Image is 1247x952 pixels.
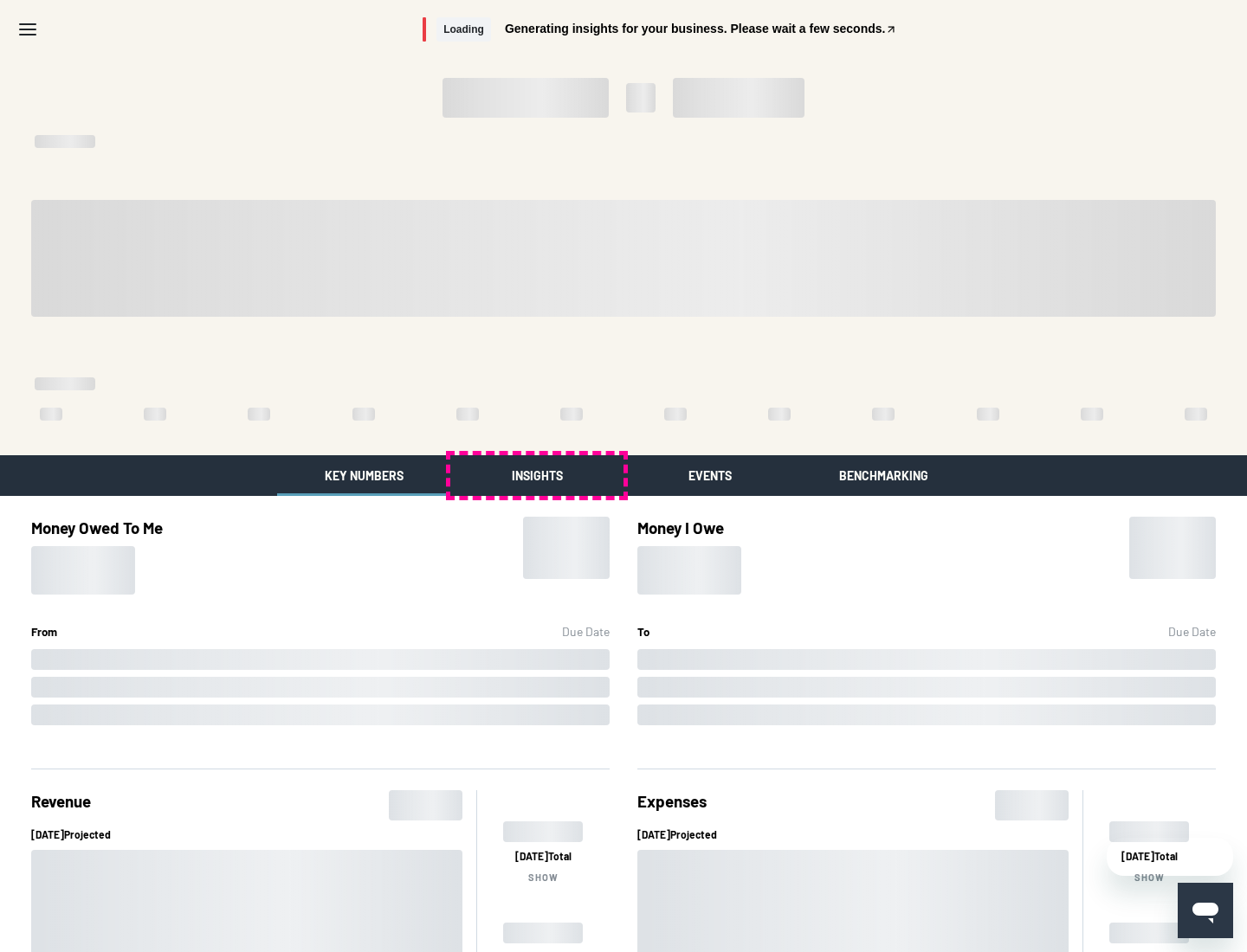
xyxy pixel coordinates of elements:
h5: To [637,622,649,641]
p: [DATE] Total [515,849,572,864]
button: LoadingGenerating insights for your business. Please wait a few seconds. [423,17,897,42]
div: Due Date [1168,622,1216,641]
p: [DATE] Projected [637,827,1069,842]
button: Key Numbers [277,455,450,496]
p: [DATE] Projected [31,827,462,842]
iframe: Button to launch messaging window [1178,883,1233,938]
svg: Menu [17,19,38,40]
h3: Money I Owe [637,517,741,539]
div: Show [528,871,559,884]
h3: Money Owed To Me [31,517,163,539]
h3: Revenue [31,790,91,820]
button: Events [623,455,797,496]
button: Insights [450,455,623,496]
div: Show [1134,871,1165,884]
h3: Expenses [637,790,707,820]
div: Due Date [562,622,610,641]
span: Loading [436,17,491,42]
h5: From [31,622,57,641]
iframe: Message from company [1107,838,1233,876]
span: Generating insights for your business. Please wait a few seconds. [505,23,886,35]
button: Benchmarking [797,455,970,496]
